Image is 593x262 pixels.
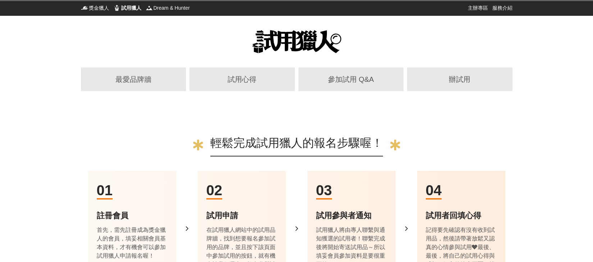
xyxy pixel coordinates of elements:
[81,4,109,11] a: 獎金獵人獎金獵人
[97,210,168,221] div: 註冊會員
[89,4,109,11] span: 獎金獵人
[426,210,497,221] div: 試用者回填心得
[87,74,180,85] div: 最愛品牌牆
[146,4,190,11] a: Dream & HunterDream & Hunter
[146,4,153,11] img: Dream & Hunter
[206,210,277,221] div: 試用申請
[81,4,88,11] img: 獎金獵人
[305,74,397,85] div: 參加試用 Q&A
[468,4,488,11] a: 主辦專區
[97,226,168,260] div: 首先，需先註冊成為獎金獵人的會員，填妥相關會員基本資料，才有機會可以參加試用獵人申請報名喔！
[97,182,113,200] span: 01
[196,74,288,85] div: 試用心得
[316,182,332,200] span: 03
[316,210,387,221] div: 試用參與者通知
[252,30,341,53] img: 試用獵人
[206,182,223,200] span: 02
[426,182,442,200] span: 04
[113,4,141,11] a: 試用獵人試用獵人
[210,134,383,156] div: 輕鬆完成試用獵人的報名步驟喔！
[121,4,141,11] span: 試用獵人
[414,74,506,85] div: 辦試用
[492,4,512,11] a: 服務介紹
[154,4,190,11] span: Dream & Hunter
[113,4,120,11] img: 試用獵人
[407,67,512,91] a: 辦試用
